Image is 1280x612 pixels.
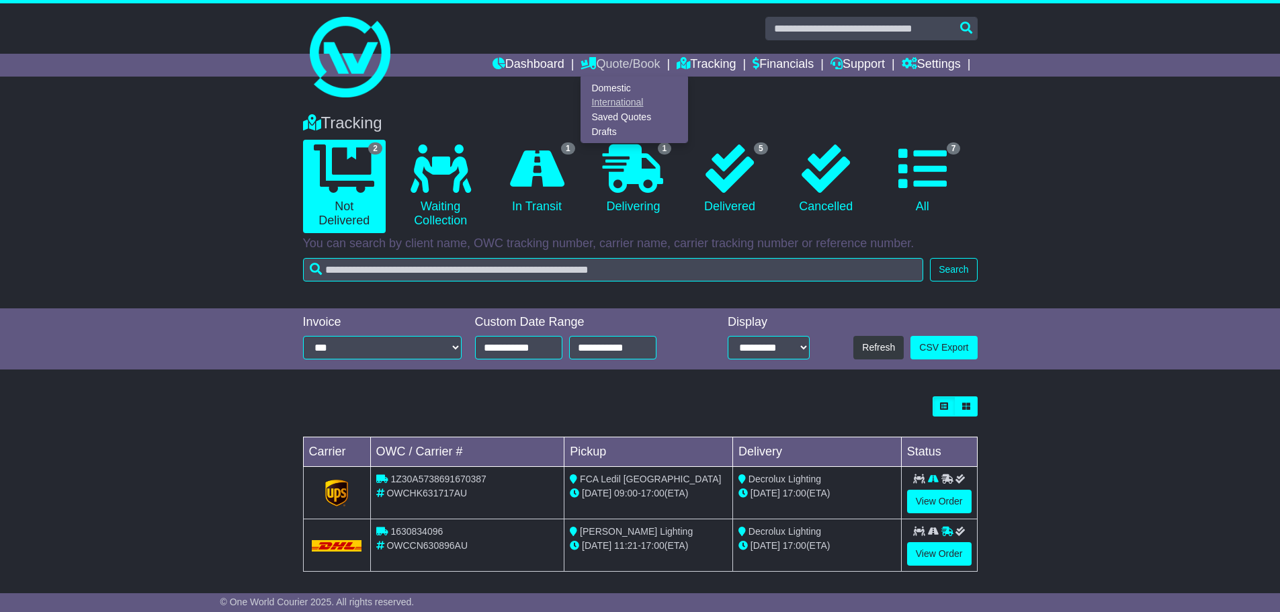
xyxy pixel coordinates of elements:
a: 2 Not Delivered [303,140,386,233]
span: [DATE] [751,540,780,551]
span: © One World Courier 2025. All rights reserved. [220,597,415,607]
a: Quote/Book [581,54,660,77]
a: Tracking [677,54,736,77]
div: (ETA) [738,539,896,553]
button: Search [930,258,977,281]
div: Display [728,315,810,330]
div: Quote/Book [581,77,688,143]
a: CSV Export [910,336,977,359]
div: - (ETA) [570,539,727,553]
td: Status [901,437,977,467]
span: 1630834096 [390,526,443,537]
img: GetCarrierServiceLogo [325,480,348,507]
div: Invoice [303,315,462,330]
span: 17:00 [641,540,665,551]
span: [DATE] [751,488,780,498]
p: You can search by client name, OWC tracking number, carrier name, carrier tracking number or refe... [303,236,978,251]
span: 17:00 [783,540,806,551]
span: [PERSON_NAME] Lighting [580,526,693,537]
a: Domestic [581,81,687,95]
span: OWCCN630896AU [386,540,468,551]
div: - (ETA) [570,486,727,500]
a: Settings [902,54,961,77]
span: 17:00 [641,488,665,498]
span: Decrolux Lighting [749,474,821,484]
span: 09:00 [614,488,638,498]
button: Refresh [853,336,904,359]
span: OWCHK631717AU [386,488,467,498]
a: Drafts [581,124,687,139]
a: Waiting Collection [399,140,482,233]
td: Carrier [303,437,370,467]
a: International [581,95,687,110]
span: 1Z30A5738691670387 [390,474,486,484]
img: DHL.png [312,540,362,551]
a: Cancelled [785,140,867,219]
span: 5 [754,142,768,155]
a: Dashboard [493,54,564,77]
span: [DATE] [582,540,611,551]
a: Saved Quotes [581,110,687,125]
a: View Order [907,542,972,566]
a: Support [830,54,885,77]
td: Delivery [732,437,901,467]
a: Financials [753,54,814,77]
div: (ETA) [738,486,896,500]
span: FCA Ledil [GEOGRAPHIC_DATA] [580,474,721,484]
td: OWC / Carrier # [370,437,564,467]
span: 2 [368,142,382,155]
a: 1 Delivering [592,140,675,219]
a: 5 Delivered [688,140,771,219]
span: [DATE] [582,488,611,498]
span: 11:21 [614,540,638,551]
div: Custom Date Range [475,315,691,330]
span: 17:00 [783,488,806,498]
td: Pickup [564,437,733,467]
a: View Order [907,490,972,513]
span: 7 [947,142,961,155]
span: Decrolux Lighting [749,526,821,537]
span: 1 [658,142,672,155]
a: 1 In Transit [495,140,578,219]
div: Tracking [296,114,984,133]
a: 7 All [881,140,964,219]
span: 1 [561,142,575,155]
